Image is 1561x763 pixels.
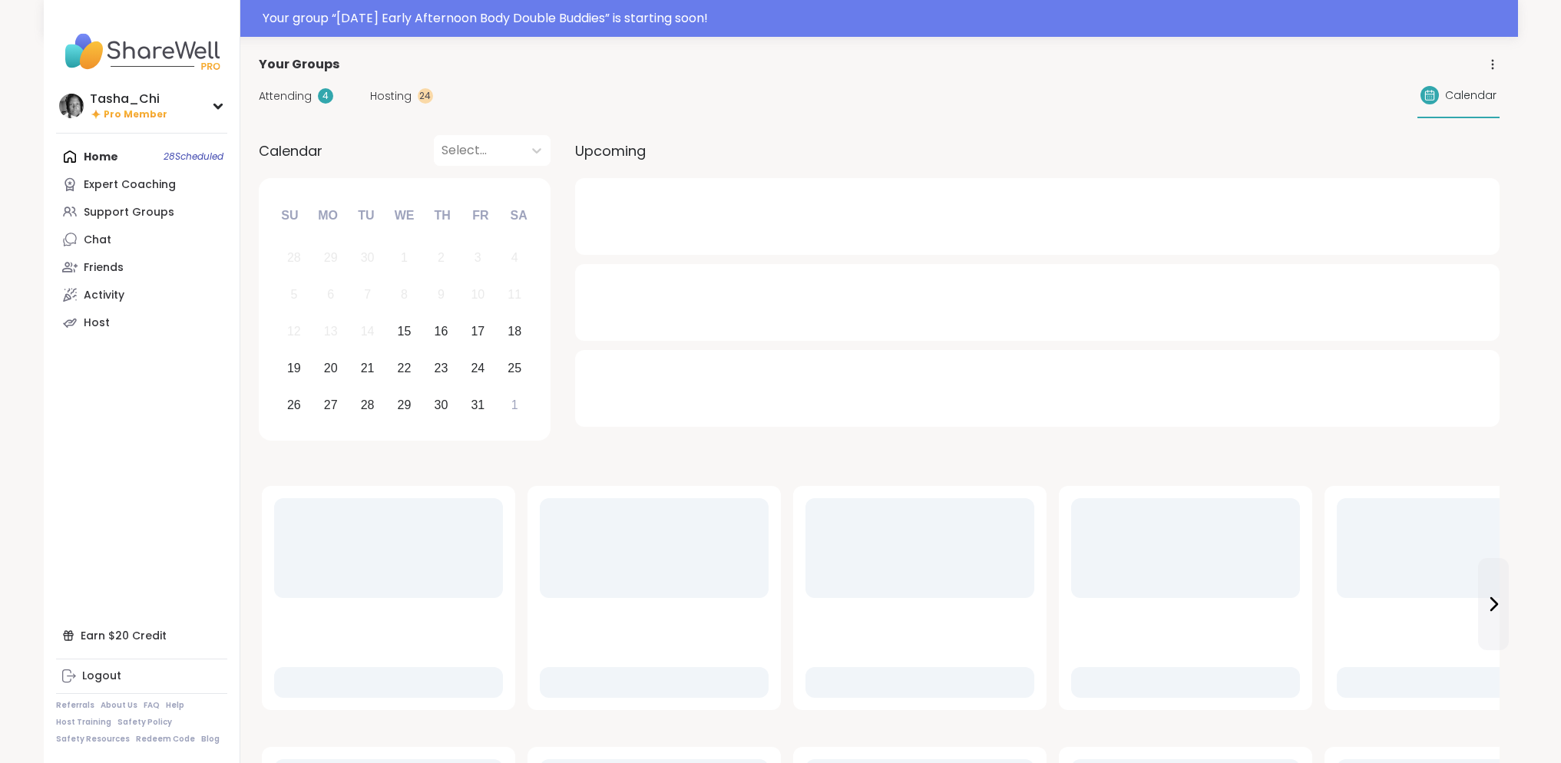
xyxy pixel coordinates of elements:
div: Fr [464,199,498,233]
a: Support Groups [56,198,227,226]
div: 18 [508,321,521,342]
a: Friends [56,253,227,281]
span: Your Groups [259,55,339,74]
div: 25 [508,358,521,378]
div: Not available Sunday, October 5th, 2025 [278,279,311,312]
div: 27 [324,395,338,415]
div: Not available Monday, September 29th, 2025 [314,242,347,275]
div: Your group “ [DATE] Early Afternoon Body Double Buddies ” is starting soon! [263,9,1509,28]
div: 8 [401,284,408,305]
div: Not available Thursday, October 9th, 2025 [425,279,458,312]
div: Not available Sunday, October 12th, 2025 [278,315,311,348]
div: Tu [349,199,383,233]
a: Host Training [56,717,111,728]
span: Calendar [259,140,322,161]
div: 23 [435,358,448,378]
a: Expert Coaching [56,170,227,198]
span: Attending [259,88,312,104]
div: Choose Sunday, October 19th, 2025 [278,352,311,385]
div: Earn $20 Credit [56,622,227,649]
div: 17 [471,321,485,342]
div: 20 [324,358,338,378]
div: 21 [361,358,375,378]
div: Sa [501,199,535,233]
div: 9 [438,284,445,305]
div: 19 [287,358,301,378]
div: Choose Friday, October 24th, 2025 [461,352,494,385]
div: We [387,199,421,233]
a: Activity [56,281,227,309]
div: 22 [398,358,412,378]
div: 26 [287,395,301,415]
a: Referrals [56,700,94,711]
div: Not available Sunday, September 28th, 2025 [278,242,311,275]
div: Choose Saturday, October 18th, 2025 [498,315,531,348]
div: Not available Saturday, October 4th, 2025 [498,242,531,275]
div: Choose Monday, October 20th, 2025 [314,352,347,385]
img: Tasha_Chi [59,94,84,118]
div: month 2025-10 [276,239,533,423]
div: Choose Tuesday, October 21st, 2025 [351,352,384,385]
div: Not available Thursday, October 2nd, 2025 [425,242,458,275]
div: 4 [318,88,333,104]
span: Calendar [1445,88,1497,104]
div: Not available Monday, October 13th, 2025 [314,315,347,348]
div: Activity [84,288,124,303]
a: About Us [101,700,137,711]
div: Choose Saturday, November 1st, 2025 [498,388,531,421]
img: ShareWell Nav Logo [56,25,227,78]
div: Not available Friday, October 3rd, 2025 [461,242,494,275]
div: Not available Tuesday, September 30th, 2025 [351,242,384,275]
a: Chat [56,226,227,253]
div: 28 [287,247,301,268]
div: Choose Monday, October 27th, 2025 [314,388,347,421]
div: 4 [511,247,518,268]
a: Blog [201,734,220,745]
div: Not available Tuesday, October 14th, 2025 [351,315,384,348]
div: Choose Wednesday, October 22nd, 2025 [388,352,421,385]
div: 1 [401,247,408,268]
div: Support Groups [84,205,174,220]
div: 24 [418,88,433,104]
div: 2 [438,247,445,268]
div: 31 [471,395,485,415]
div: Logout [82,669,121,684]
div: 14 [361,321,375,342]
div: Choose Friday, October 17th, 2025 [461,315,494,348]
div: Not available Wednesday, October 1st, 2025 [388,242,421,275]
a: Help [166,700,184,711]
div: 11 [508,284,521,305]
div: Not available Tuesday, October 7th, 2025 [351,279,384,312]
div: Choose Wednesday, October 29th, 2025 [388,388,421,421]
a: Host [56,309,227,336]
div: 3 [475,247,481,268]
span: Upcoming [575,140,646,161]
div: 16 [435,321,448,342]
div: Choose Saturday, October 25th, 2025 [498,352,531,385]
div: 5 [290,284,297,305]
div: 15 [398,321,412,342]
div: Chat [84,233,111,248]
a: Logout [56,662,227,690]
div: Not available Wednesday, October 8th, 2025 [388,279,421,312]
div: 29 [398,395,412,415]
a: FAQ [144,700,160,711]
div: Choose Wednesday, October 15th, 2025 [388,315,421,348]
div: Th [425,199,459,233]
div: Not available Saturday, October 11th, 2025 [498,279,531,312]
a: Safety Resources [56,734,130,745]
div: 24 [471,358,485,378]
div: 12 [287,321,301,342]
div: Not available Monday, October 6th, 2025 [314,279,347,312]
span: Pro Member [104,108,167,121]
div: Choose Thursday, October 23rd, 2025 [425,352,458,385]
div: 7 [364,284,371,305]
div: Choose Thursday, October 16th, 2025 [425,315,458,348]
span: Hosting [370,88,412,104]
div: Choose Thursday, October 30th, 2025 [425,388,458,421]
div: Mo [311,199,345,233]
div: Expert Coaching [84,177,176,193]
div: Host [84,315,110,331]
div: Su [273,199,306,233]
a: Safety Policy [117,717,172,728]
